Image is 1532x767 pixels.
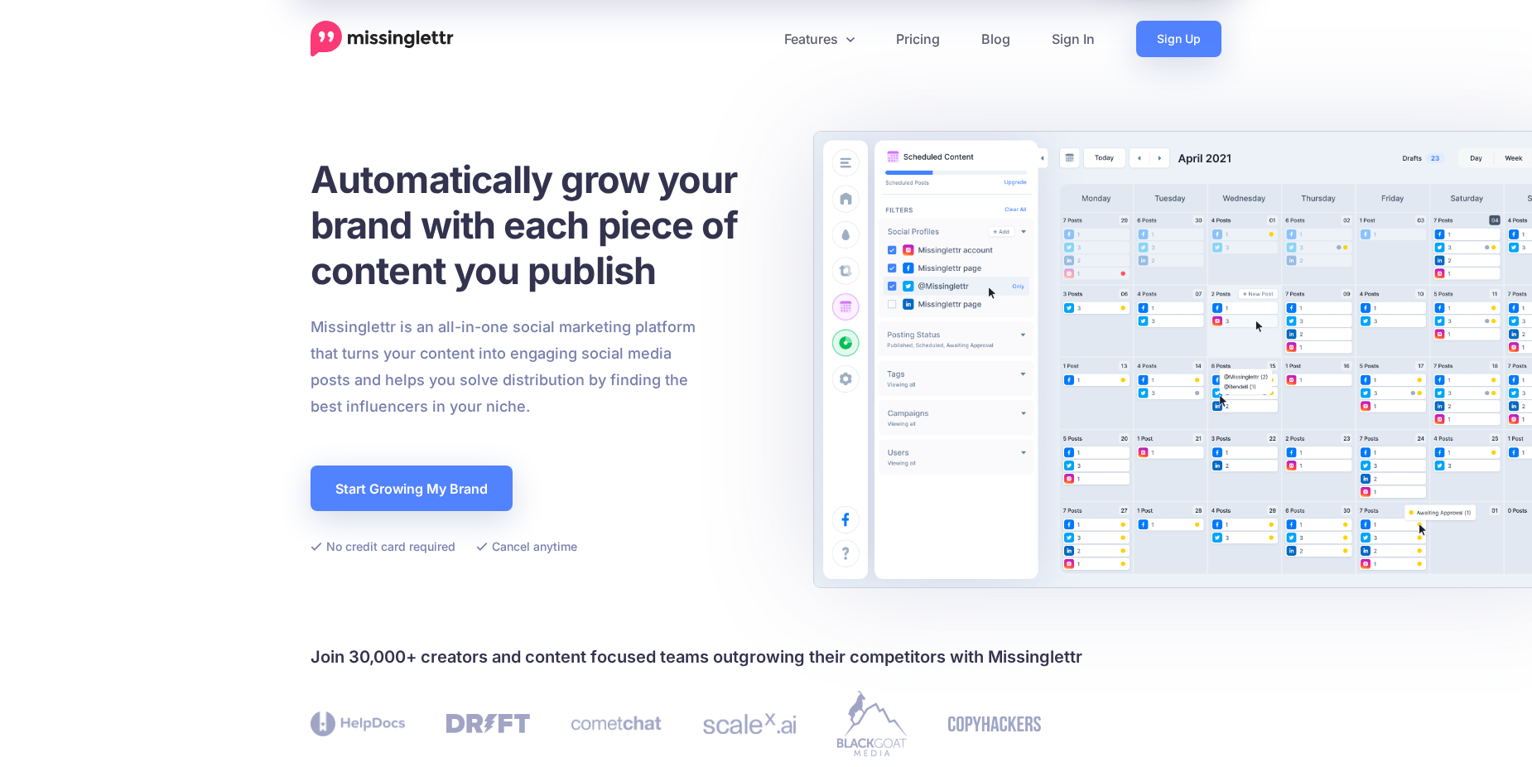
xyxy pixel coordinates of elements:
[311,157,778,293] h1: Automatically grow your brand with each piece of content you publish
[311,644,1221,670] h4: Join 30,000+ creators and content focused teams outgrowing their competitors with Missinglettr
[311,314,696,420] p: Missinglettr is an all-in-one social marketing platform that turns your content into engaging soc...
[875,21,961,57] a: Pricing
[1136,21,1221,57] a: Sign Up
[961,21,1031,57] a: Blog
[311,21,454,57] a: Home
[476,536,577,557] li: Cancel anytime
[764,21,875,57] a: Features
[311,466,513,511] a: Start Growing My Brand
[1031,21,1115,57] a: Sign In
[311,536,455,557] li: No credit card required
